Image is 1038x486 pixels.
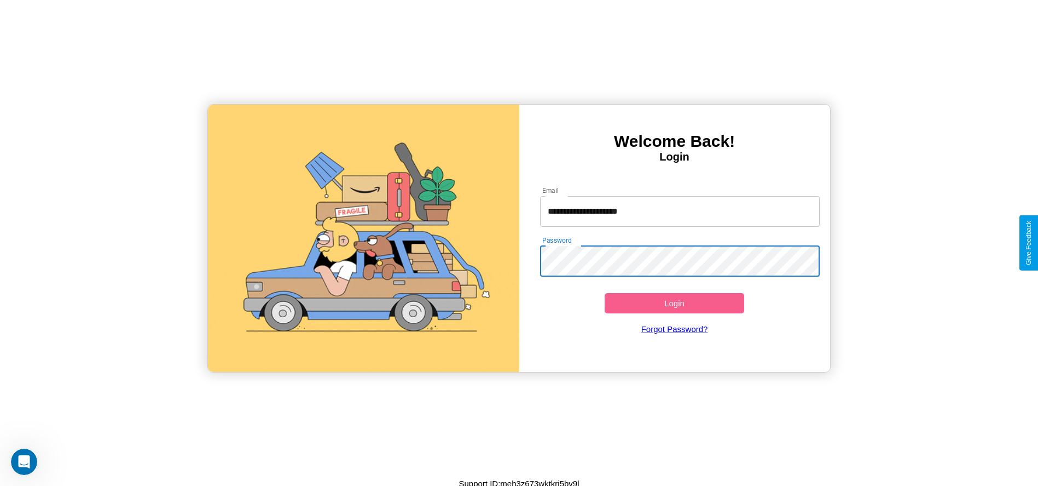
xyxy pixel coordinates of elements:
[1025,221,1033,265] div: Give Feedback
[535,313,814,345] a: Forgot Password?
[208,105,519,372] img: gif
[519,132,830,151] h3: Welcome Back!
[11,449,37,475] iframe: Intercom live chat
[542,236,571,245] label: Password
[605,293,745,313] button: Login
[519,151,830,163] h4: Login
[542,186,559,195] label: Email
